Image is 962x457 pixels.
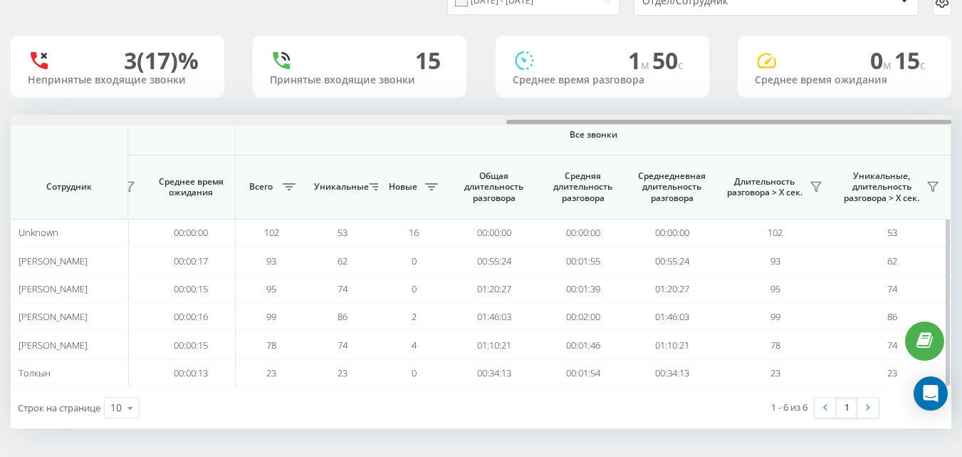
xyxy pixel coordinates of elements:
span: Сотрудник [23,181,115,192]
div: 1 - 6 из 6 [771,400,807,414]
span: 99 [266,310,276,323]
span: c [920,57,926,73]
span: Длительность разговора > Х сек. [723,176,805,198]
td: 01:46:03 [627,303,716,331]
td: 00:00:17 [147,247,236,274]
span: 23 [266,366,276,379]
span: [PERSON_NAME] [19,339,88,351]
span: 23 [770,366,780,379]
td: 00:34:13 [449,359,538,387]
span: 62 [338,255,347,267]
span: Среднее время ожидания [157,176,224,198]
span: 16 [409,226,419,239]
span: 74 [887,339,897,351]
a: 1 [836,398,857,418]
td: 00:00:00 [538,219,627,247]
td: 01:10:21 [627,331,716,359]
span: 53 [338,226,347,239]
span: 95 [770,282,780,295]
td: 00:02:00 [538,303,627,331]
span: Уникальные, длительность разговора > Х сек. [841,170,922,204]
span: Средняя длительность разговора [549,170,617,204]
span: 93 [266,255,276,267]
span: 1 [628,45,652,76]
span: 23 [887,366,897,379]
div: Open Intercom Messenger [914,376,948,411]
td: 00:01:54 [538,359,627,387]
td: 01:20:27 [449,275,538,303]
span: 74 [338,282,347,295]
span: [PERSON_NAME] [19,310,88,323]
span: 2 [412,310,417,323]
span: 50 [652,45,684,76]
span: c [678,57,684,73]
td: 00:00:15 [147,275,236,303]
td: 00:00:00 [627,219,716,247]
td: 00:01:55 [538,247,627,274]
span: 102 [768,226,783,239]
span: Толкын [19,366,51,379]
span: Общая длительность разговора [460,170,528,204]
span: 74 [338,339,347,351]
td: 00:00:16 [147,303,236,331]
span: 86 [338,310,347,323]
div: Принятые входящие звонки [270,74,449,86]
span: 0 [412,282,417,295]
span: [PERSON_NAME] [19,255,88,267]
span: 62 [887,255,897,267]
span: 102 [264,226,279,239]
td: 00:00:00 [147,219,236,247]
span: 74 [887,282,897,295]
span: Все звонки [278,129,909,140]
div: 15 [415,47,441,74]
span: 0 [870,45,894,76]
span: Строк на странице [18,401,100,414]
td: 00:00:13 [147,359,236,387]
td: 01:20:27 [627,275,716,303]
td: 01:10:21 [449,331,538,359]
span: Новые [385,181,421,192]
span: 0 [412,255,417,267]
div: Непринятые входящие звонки [28,74,207,86]
span: м [641,57,652,73]
span: 95 [266,282,276,295]
span: 0 [412,366,417,379]
span: [PERSON_NAME] [19,282,88,295]
span: 4 [412,339,417,351]
div: 10 [110,401,122,415]
span: Всего [243,181,278,192]
td: 00:01:39 [538,275,627,303]
span: 78 [770,339,780,351]
td: 00:55:24 [627,247,716,274]
div: 3 (17)% [124,47,199,74]
td: 00:34:13 [627,359,716,387]
span: 78 [266,339,276,351]
td: 00:00:15 [147,331,236,359]
span: 23 [338,366,347,379]
span: 99 [770,310,780,323]
div: Среднее время ожидания [755,74,934,86]
span: Unknown [19,226,58,239]
td: 00:55:24 [449,247,538,274]
td: 00:01:46 [538,331,627,359]
span: 15 [894,45,926,76]
span: 93 [770,255,780,267]
span: 53 [887,226,897,239]
span: м [883,57,894,73]
td: 00:00:00 [449,219,538,247]
span: Уникальные [314,181,365,192]
td: 01:46:03 [449,303,538,331]
span: Среднедневная длительность разговора [638,170,706,204]
div: Среднее время разговора [513,74,692,86]
span: 86 [887,310,897,323]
